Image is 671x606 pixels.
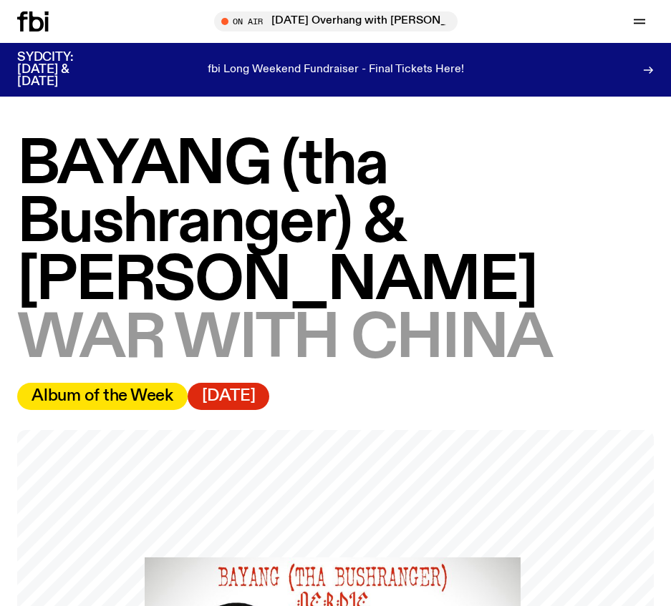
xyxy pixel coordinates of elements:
[17,52,109,88] h3: SYDCITY: [DATE] & [DATE]
[214,11,458,31] button: On Air[DATE] Overhang with [PERSON_NAME]
[17,307,551,371] span: WAR WITH CHINA
[17,133,536,313] span: BAYANG (tha Bushranger) & [PERSON_NAME]
[202,388,256,404] span: [DATE]
[32,388,173,404] span: Album of the Week
[208,64,464,77] p: fbi Long Weekend Fundraiser - Final Tickets Here!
